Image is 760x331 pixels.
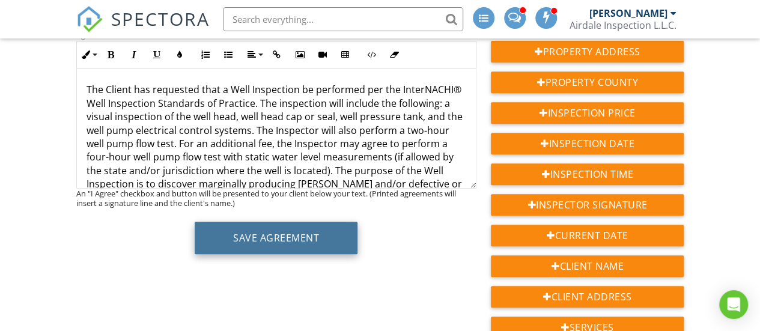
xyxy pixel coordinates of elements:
[719,290,748,319] div: Open Intercom Messenger
[589,7,667,19] div: [PERSON_NAME]
[76,6,103,32] img: The Best Home Inspection Software - Spectora
[111,6,210,31] span: SPECTORA
[491,163,684,185] div: Inspection Time
[288,43,311,66] button: Insert Image (Ctrl+P)
[334,43,357,66] button: Insert Table
[491,41,684,62] div: Property Address
[491,102,684,124] div: Inspection Price
[491,225,684,246] div: Current Date
[383,43,406,66] button: Clear Formatting
[491,286,684,308] div: Client Address
[311,43,334,66] button: Insert Video
[570,19,676,31] div: Airdale Inspection L.L.C.
[76,16,210,41] a: SPECTORA
[491,71,684,93] div: Property County
[76,189,477,208] div: An "I Agree" checkbox and button will be presented to your client below your text. (Printed agree...
[195,222,357,254] button: Save Agreement
[243,43,266,66] button: Align
[491,194,684,216] div: Inspector Signature
[491,255,684,277] div: Client Name
[223,7,463,31] input: Search everything...
[77,43,100,66] button: Inline Style
[491,133,684,154] div: Inspection Date
[360,43,383,66] button: Code View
